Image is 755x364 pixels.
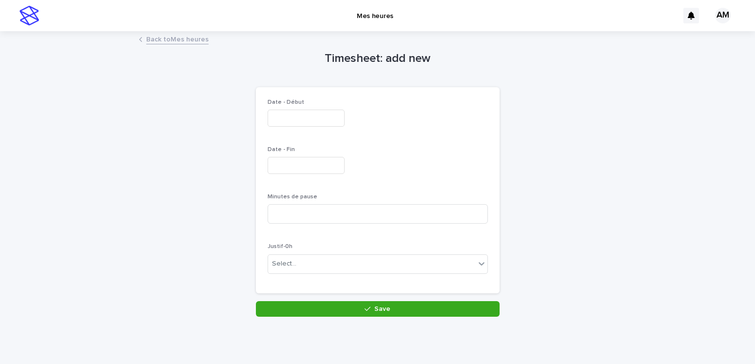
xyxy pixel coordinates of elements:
[268,194,317,200] span: Minutes de pause
[19,6,39,25] img: stacker-logo-s-only.png
[268,147,295,153] span: Date - Fin
[256,52,500,66] h1: Timesheet: add new
[374,306,390,312] span: Save
[268,99,304,105] span: Date - Début
[272,259,296,269] div: Select...
[256,301,500,317] button: Save
[268,244,292,249] span: Justif-0h
[146,33,209,44] a: Back toMes heures
[715,8,731,23] div: AM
